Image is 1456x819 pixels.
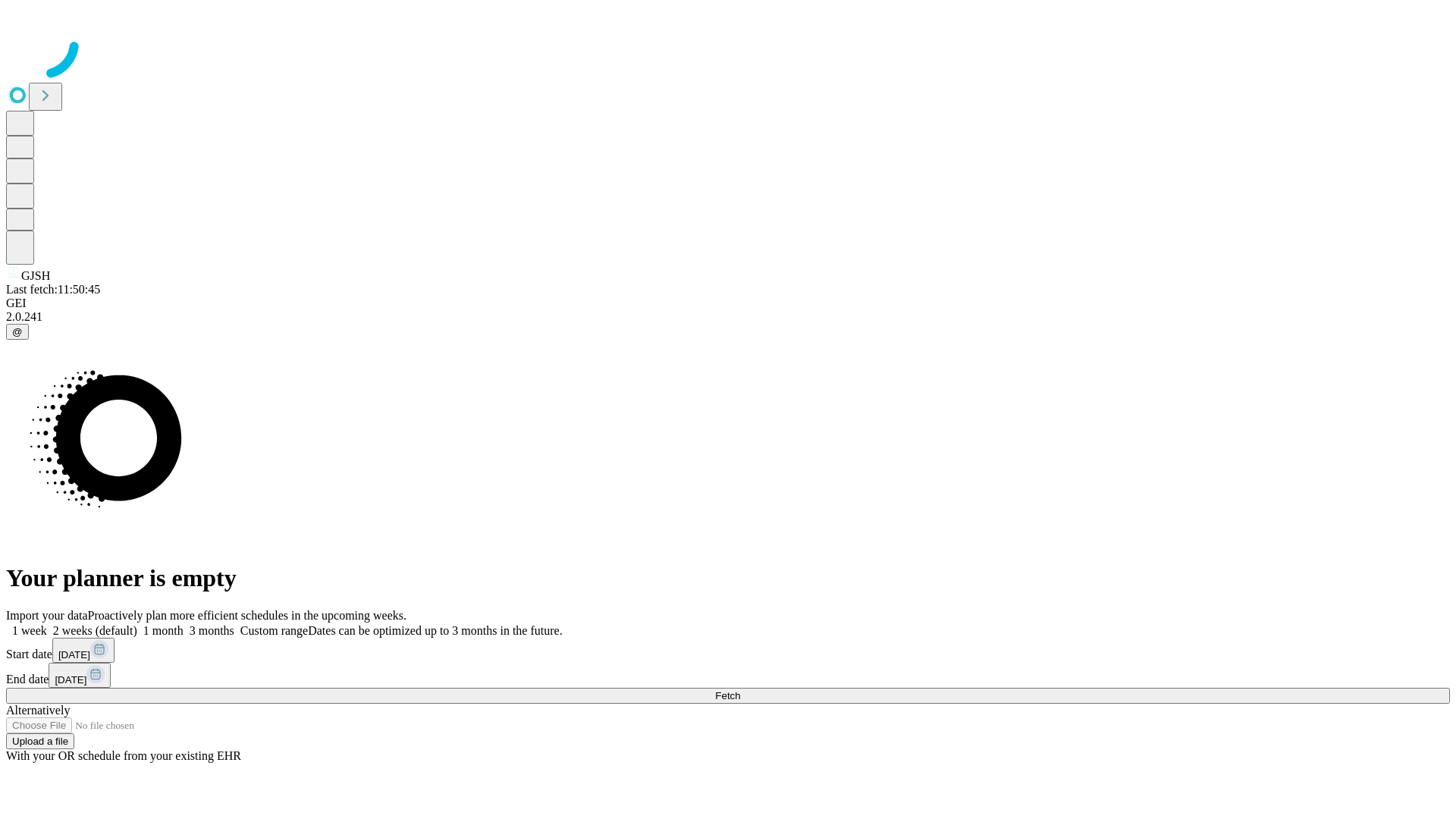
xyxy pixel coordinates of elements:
[6,609,88,622] span: Import your data
[6,310,1450,324] div: 2.0.241
[240,624,308,637] span: Custom range
[12,624,47,637] span: 1 week
[715,690,740,701] span: Fetch
[21,269,50,282] span: GJSH
[190,624,234,637] span: 3 months
[52,638,115,663] button: [DATE]
[88,609,406,622] span: Proactively plan more efficient schedules in the upcoming weeks.
[6,704,70,717] span: Alternatively
[6,297,1450,310] div: GEI
[6,324,29,340] button: @
[6,564,1450,592] h1: Your planner is empty
[6,688,1450,704] button: Fetch
[6,638,1450,663] div: Start date
[49,663,111,688] button: [DATE]
[6,749,241,762] span: With your OR schedule from your existing EHR
[12,326,23,337] span: @
[143,624,184,637] span: 1 month
[55,674,86,686] span: [DATE]
[6,663,1450,688] div: End date
[58,649,90,661] span: [DATE]
[308,624,562,637] span: Dates can be optimized up to 3 months in the future.
[6,733,74,749] button: Upload a file
[53,624,137,637] span: 2 weeks (default)
[6,283,100,296] span: Last fetch: 11:50:45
